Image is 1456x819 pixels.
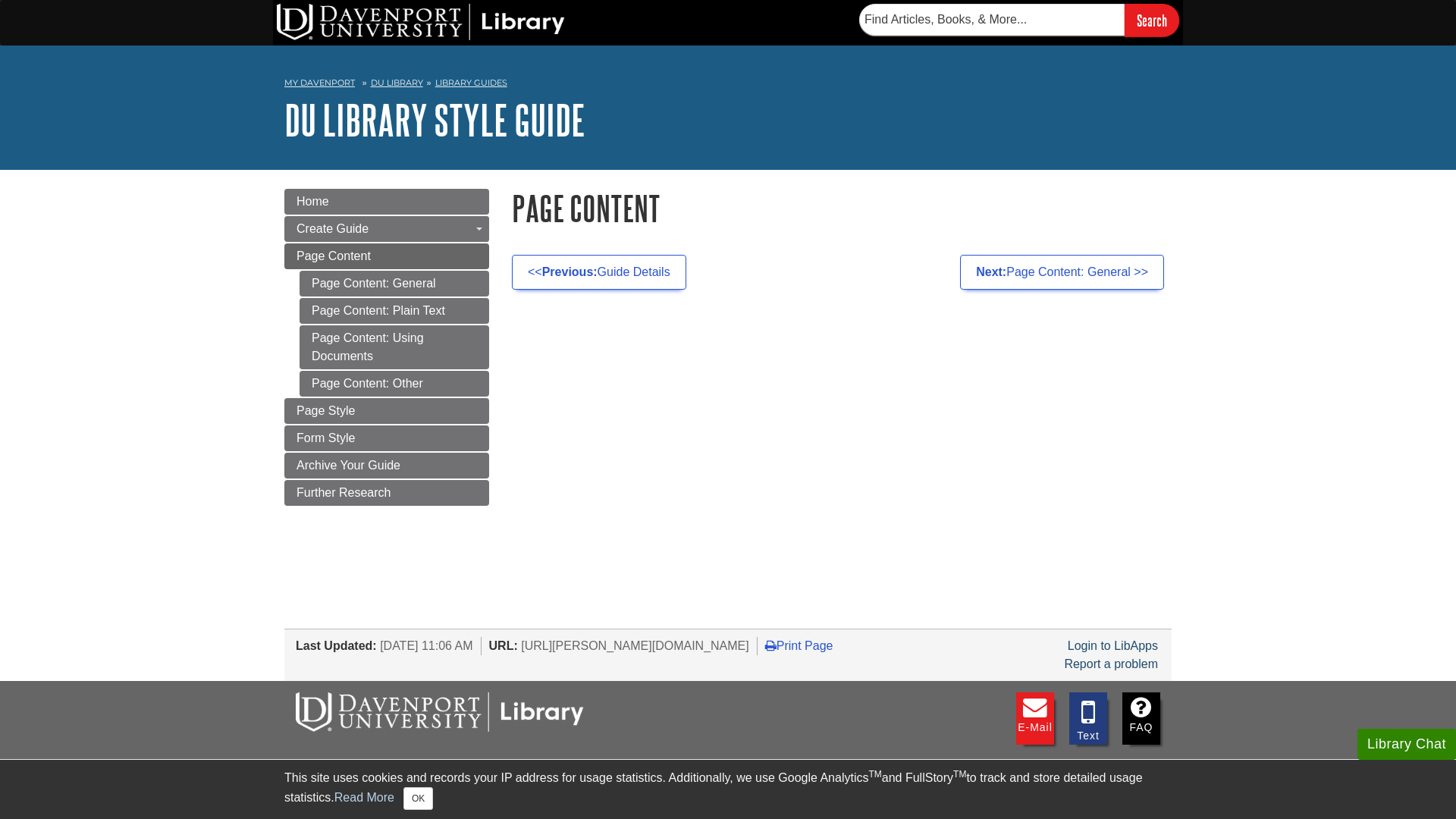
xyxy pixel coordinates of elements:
[334,791,394,804] a: Read More
[371,77,423,88] a: DU Library
[300,271,489,297] a: Page Content: General
[297,486,391,499] span: Further Research
[1357,729,1456,760] button: Library Chat
[284,425,489,451] a: Form Style
[297,249,371,262] span: Page Content
[1069,692,1107,745] a: Text
[297,195,329,208] span: Home
[1122,692,1160,745] a: FAQ
[542,265,598,278] strong: Previous:
[284,243,489,269] a: Page Content
[976,265,1006,278] strong: Next:
[953,769,966,780] sup: TM
[960,255,1164,290] a: Next:Page Content: General >>
[277,4,565,40] img: DU Library
[435,77,507,88] a: Library Guides
[1125,4,1179,36] input: Search
[297,222,369,235] span: Create Guide
[284,216,489,242] a: Create Guide
[296,639,377,652] span: Last Updated:
[300,325,489,369] a: Page Content: Using Documents
[868,769,881,780] sup: TM
[284,77,355,89] a: My Davenport
[489,639,518,652] span: URL:
[512,189,1172,227] h1: Page Content
[380,639,472,652] span: [DATE] 11:06 AM
[297,404,355,417] span: Page Style
[765,639,777,651] i: Print Page
[300,298,489,324] a: Page Content: Plain Text
[284,73,1172,97] nav: breadcrumb
[297,459,400,472] span: Archive Your Guide
[284,453,489,479] a: Archive Your Guide
[859,4,1125,36] input: Find Articles, Books, & More...
[284,189,489,215] a: Home
[859,4,1179,36] form: Searches DU Library's articles, books, and more
[403,787,433,810] button: Close
[284,189,489,506] div: Guide Page Menu
[300,371,489,397] a: Page Content: Other
[1016,692,1054,745] a: E-mail
[296,692,584,732] img: DU Libraries
[297,431,355,444] span: Form Style
[284,96,585,143] a: DU Library Style Guide
[284,398,489,424] a: Page Style
[1068,639,1158,652] a: Login to LibApps
[1064,657,1158,670] a: Report a problem
[284,480,489,506] a: Further Research
[512,255,686,290] a: <<Previous:Guide Details
[765,639,833,652] a: Print Page
[284,769,1172,810] div: This site uses cookies and records your IP address for usage statistics. Additionally, we use Goo...
[521,639,749,652] span: [URL][PERSON_NAME][DOMAIN_NAME]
